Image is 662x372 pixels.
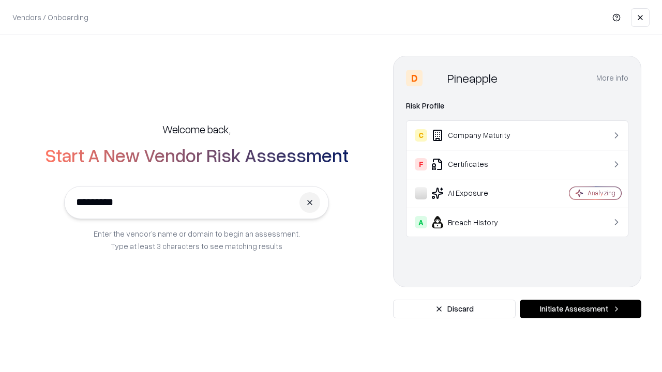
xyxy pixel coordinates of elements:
[415,129,427,142] div: C
[12,12,88,23] p: Vendors / Onboarding
[406,100,628,112] div: Risk Profile
[415,216,538,228] div: Breach History
[415,158,538,171] div: Certificates
[94,227,300,252] p: Enter the vendor’s name or domain to begin an assessment. Type at least 3 characters to see match...
[520,300,641,318] button: Initiate Assessment
[406,70,423,86] div: D
[162,122,231,136] h5: Welcome back,
[447,70,498,86] div: Pineapple
[427,70,443,86] img: Pineapple
[393,300,516,318] button: Discard
[415,158,427,171] div: F
[415,187,538,199] div: AI Exposure
[588,189,615,197] div: Analyzing
[415,129,538,142] div: Company Maturity
[596,69,628,87] button: More info
[415,216,427,228] div: A
[45,145,349,165] h2: Start A New Vendor Risk Assessment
